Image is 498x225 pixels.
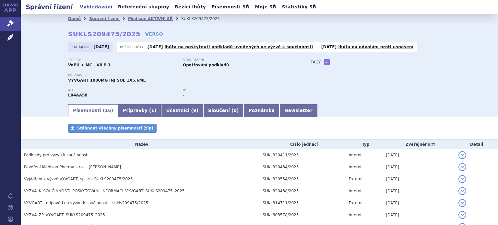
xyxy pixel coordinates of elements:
[89,17,120,21] a: Správní řízení
[253,3,278,11] a: Moje SŘ
[321,45,337,49] strong: [DATE]
[68,124,157,133] a: Stáhnout všechny písemnosti (zip)
[383,149,455,161] td: [DATE]
[183,58,291,62] p: Stav řízení:
[259,197,346,209] td: SUKL314711/2025
[116,3,171,11] a: Referenční skupiny
[311,58,321,66] h3: Tagy
[24,153,89,157] span: Podklady pro výzvu k součinnosti
[128,17,173,21] a: Medison AKTIVNÍ SŘ
[458,163,466,171] button: detail
[383,173,455,185] td: [DATE]
[430,142,435,147] abbr: (?)
[280,3,318,11] a: Statistiky SŘ
[203,104,243,117] a: Sloučení (0)
[24,189,184,193] span: VÝZVA_K_SOUČINNOSTI_POSKYTOVÁNÍ_INFORMACÍ_VYVGART_SUKLS209475_2025
[338,45,413,49] a: lhůta na odvolání proti usnesení
[349,165,362,169] span: Interní
[458,199,466,207] button: detail
[349,189,362,193] span: Interní
[383,140,455,149] th: Zveřejněno
[383,185,455,197] td: [DATE]
[77,126,153,130] span: Stáhnout všechny písemnosti (zip)
[94,45,109,49] strong: [DATE]
[383,161,455,173] td: [DATE]
[78,3,114,11] a: Vyhledávání
[151,108,154,113] span: 1
[349,153,362,157] span: Interní
[383,209,455,221] td: [DATE]
[173,3,208,11] a: Běžící lhůty
[233,108,237,113] span: 0
[455,140,498,149] th: Detail
[321,44,414,50] p: -
[68,88,176,92] p: ATC:
[68,63,111,67] strong: VaPÚ + MC - VILP-1
[458,211,466,219] button: detail
[259,140,346,149] th: Číslo jednací
[183,93,184,97] strong: -
[21,2,78,11] h2: Správní řízení
[259,173,346,185] td: SUKL320554/2025
[68,73,298,77] p: Přípravek:
[458,151,466,159] button: detail
[68,104,118,117] a: Písemnosti (16)
[145,31,163,37] a: VERSO
[183,88,291,92] p: RS:
[148,44,313,50] p: -
[259,185,346,197] td: SUKL320438/2025
[24,213,105,217] span: VÝZVA_ZP_VYVGART_SUKLS209475_2025
[193,108,196,113] span: 9
[71,44,92,50] span: Zahájeno:
[183,63,229,67] strong: Opatřování podkladů
[458,187,466,195] button: detail
[120,44,146,50] span: Běžící lhůty:
[349,177,362,181] span: Externí
[243,104,279,117] a: Poznámka
[68,58,176,62] p: Typ SŘ:
[181,14,228,24] li: SUKLS209475/2025
[165,45,313,49] a: lhůta na poskytnutí podkladů uvedených ve výzvě k součinnosti
[24,177,133,181] span: Vyjádření k výzvě VYVGART, sp. zn. SUKLS209475/2025
[148,45,163,49] strong: [DATE]
[105,108,111,113] span: 16
[349,201,362,205] span: Externí
[118,104,161,117] a: Přípravky (1)
[383,197,455,209] td: [DATE]
[346,140,383,149] th: Typ
[161,104,203,117] a: Účastníci (9)
[68,17,81,21] a: Domů
[279,104,317,117] a: Newsletter
[68,93,88,97] strong: EFGARTIGIMOD ALFA
[458,175,466,183] button: detail
[24,165,121,169] span: Pověření Medison Pharma s.r.o. - Hrdličková
[68,78,146,83] span: VYVGART 1000MG INJ SOL 1X5,6ML
[259,149,346,161] td: SUKL320411/2025
[259,209,346,221] td: SUKL303578/2025
[24,201,148,205] span: VYVGART - odpověď na výzvu k součinnosti - sukls209475/2025
[349,213,362,217] span: Interní
[259,161,346,173] td: SUKL320434/2025
[21,140,259,149] th: Název
[68,30,140,38] strong: SUKLS209475/2025
[324,59,330,65] a: +
[209,3,251,11] a: Písemnosti SŘ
